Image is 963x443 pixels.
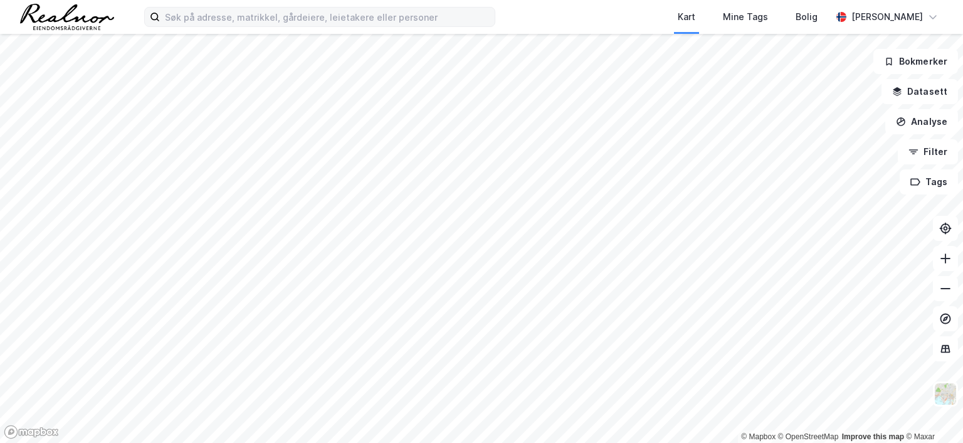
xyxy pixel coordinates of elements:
a: OpenStreetMap [778,432,839,441]
iframe: Chat Widget [900,383,963,443]
div: Kontrollprogram for chat [900,383,963,443]
div: Kart [678,9,695,24]
button: Analyse [885,109,958,134]
button: Tags [900,169,958,195]
input: Søk på adresse, matrikkel, gårdeiere, leietakere eller personer [160,8,495,26]
a: Improve this map [842,432,904,441]
a: Mapbox [741,432,776,441]
button: Datasett [881,79,958,104]
img: Z [934,382,957,406]
div: [PERSON_NAME] [851,9,923,24]
button: Filter [898,139,958,164]
a: Mapbox homepage [4,425,59,439]
div: Bolig [796,9,818,24]
img: realnor-logo.934646d98de889bb5806.png [20,4,114,30]
button: Bokmerker [873,49,958,74]
div: Mine Tags [723,9,768,24]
